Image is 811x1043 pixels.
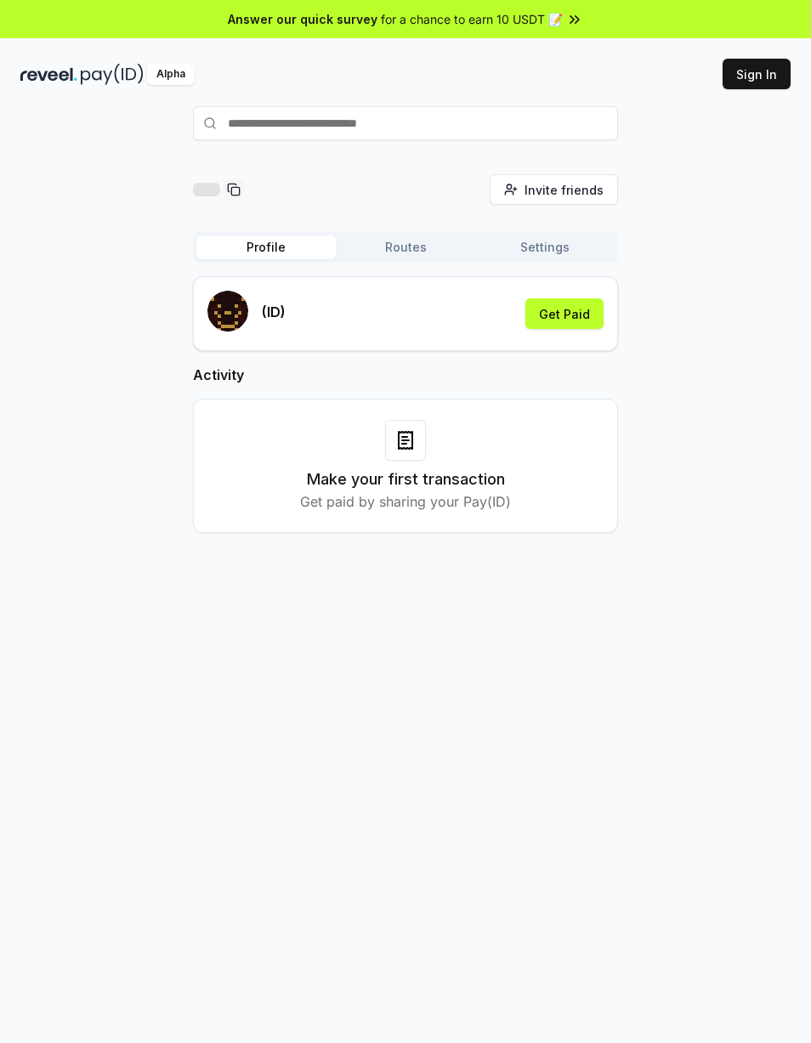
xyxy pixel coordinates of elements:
span: Invite friends [525,181,604,199]
p: (ID) [262,302,286,322]
div: Alpha [147,64,195,85]
button: Routes [336,235,475,259]
h3: Make your first transaction [307,468,505,491]
button: Profile [196,235,336,259]
h2: Activity [193,365,618,385]
button: Get Paid [525,298,604,329]
img: pay_id [81,64,144,85]
button: Sign In [723,59,791,89]
button: Invite friends [490,174,618,205]
span: Answer our quick survey [228,10,377,28]
p: Get paid by sharing your Pay(ID) [300,491,511,512]
img: reveel_dark [20,64,77,85]
span: for a chance to earn 10 USDT 📝 [381,10,563,28]
button: Settings [475,235,615,259]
